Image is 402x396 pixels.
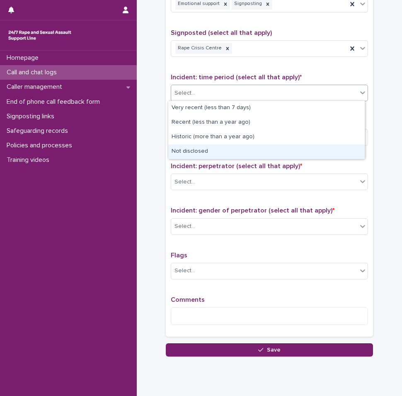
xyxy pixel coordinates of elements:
[3,127,75,135] p: Safeguarding records
[166,343,373,357] button: Save
[3,156,56,164] p: Training videos
[267,347,281,353] span: Save
[171,163,302,169] span: Incident: perpetrator (select all that apply)
[168,130,365,144] div: Historic (more than a year ago)
[171,29,272,36] span: Signposted (select all that apply)
[171,252,187,259] span: Flags
[168,101,365,115] div: Very recent (less than 7 days)
[3,112,61,120] p: Signposting links
[174,222,195,231] div: Select...
[3,83,69,91] p: Caller management
[174,266,195,275] div: Select...
[168,144,365,159] div: Not disclosed
[3,98,107,106] p: End of phone call feedback form
[168,115,365,130] div: Recent (less than a year ago)
[171,296,205,303] span: Comments
[174,178,195,186] div: Select...
[175,43,223,54] div: Rape Crisis Centre
[3,54,45,62] p: Homepage
[171,74,302,81] span: Incident: time period (select all that apply)
[3,68,63,76] p: Call and chat logs
[171,207,334,214] span: Incident: gender of perpetrator (select all that apply)
[7,27,73,44] img: rhQMoQhaT3yELyF149Cw
[3,142,79,149] p: Policies and processes
[174,89,195,98] div: Select...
